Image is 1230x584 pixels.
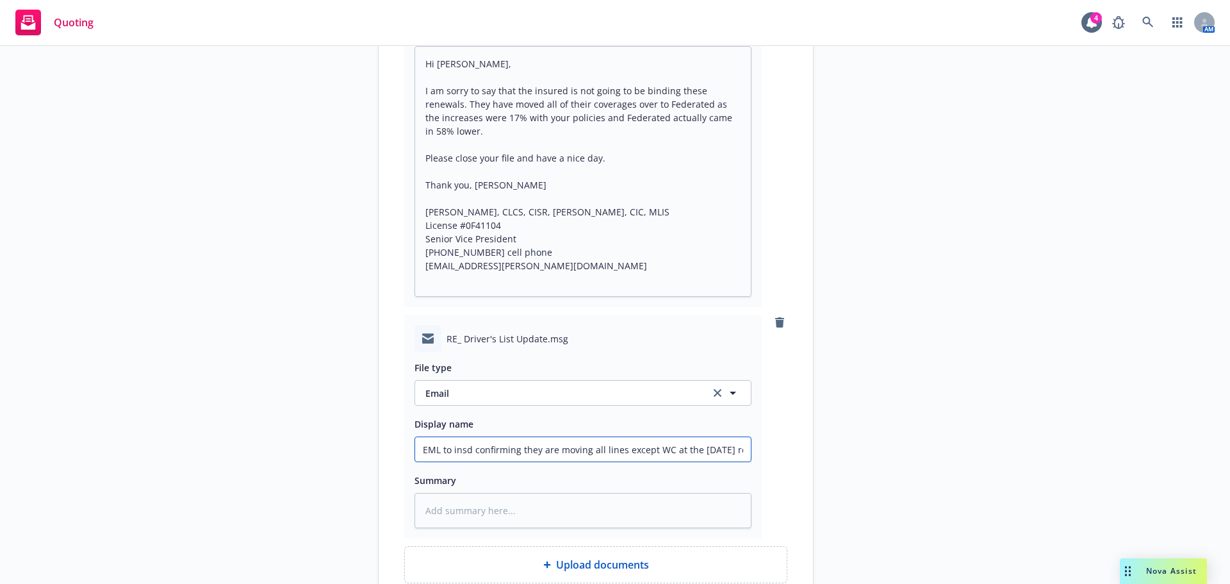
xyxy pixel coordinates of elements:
[425,387,695,400] span: Email
[1090,12,1102,24] div: 4
[447,332,568,346] span: RE_ Driver's List Update.msg
[404,546,787,583] div: Upload documents
[772,315,787,330] a: remove
[710,385,725,401] a: clear selection
[1120,558,1136,584] div: Drag to move
[414,418,473,430] span: Display name
[414,380,751,406] button: Emailclear selection
[1135,10,1161,35] a: Search
[1106,10,1131,35] a: Report a Bug
[556,557,649,572] span: Upload documents
[414,362,452,374] span: File type
[10,4,99,40] a: Quoting
[1165,10,1190,35] a: Switch app
[1120,558,1207,584] button: Nova Assist
[414,46,751,297] textarea: Hi [PERSON_NAME], I am sorry to say that the insured is not going to be binding these renewals. T...
[54,17,94,28] span: Quoting
[1146,565,1197,576] span: Nova Assist
[415,437,751,462] input: Add display name here...
[414,474,456,487] span: Summary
